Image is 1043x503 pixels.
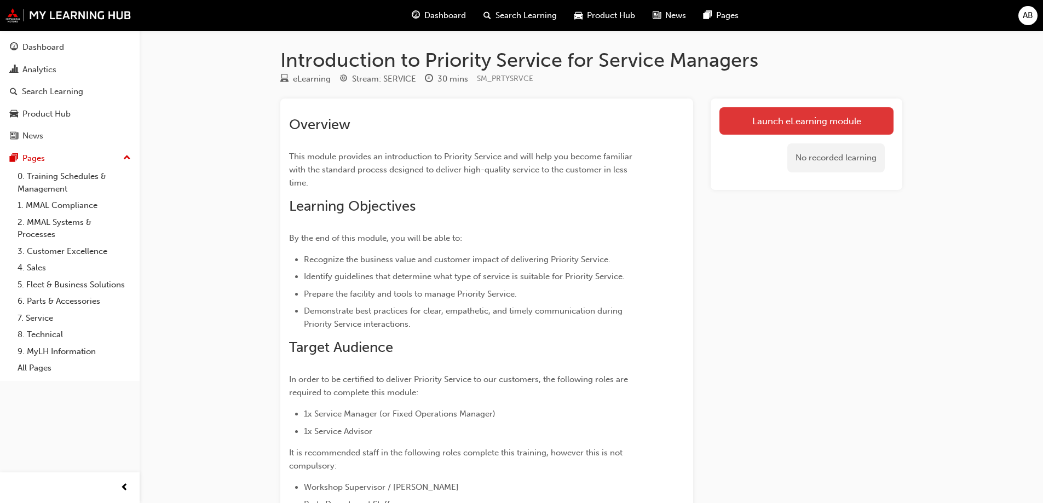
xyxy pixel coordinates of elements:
div: Stream: SERVICE [352,73,416,85]
a: guage-iconDashboard [403,4,475,27]
span: It is recommended staff in the following roles complete this training, however this is not compul... [289,448,625,471]
span: Learning resource code [477,74,533,83]
span: 1x Service Advisor [304,426,372,436]
span: search-icon [10,87,18,97]
a: search-iconSearch Learning [475,4,566,27]
span: news-icon [10,131,18,141]
span: Learning Objectives [289,198,416,215]
span: news-icon [653,9,661,22]
span: Identify guidelines that determine what type of service is suitable for Priority Service. [304,271,625,281]
button: Pages [4,148,135,169]
span: Overview [289,116,350,133]
a: car-iconProduct Hub [566,4,644,27]
a: 5. Fleet & Business Solutions [13,276,135,293]
div: Duration [425,72,468,86]
div: News [22,130,43,142]
h1: Introduction to Priority Service for Service Managers [280,48,902,72]
span: up-icon [123,151,131,165]
a: 8. Technical [13,326,135,343]
span: search-icon [483,9,491,22]
a: news-iconNews [644,4,695,27]
span: 1x Service Manager (or Fixed Operations Manager) [304,409,495,419]
a: 9. MyLH Information [13,343,135,360]
div: Type [280,72,331,86]
span: Dashboard [424,9,466,22]
a: 3. Customer Excellence [13,243,135,260]
div: Search Learning [22,85,83,98]
a: 7. Service [13,310,135,327]
span: target-icon [339,74,348,84]
div: Analytics [22,63,56,76]
span: guage-icon [10,43,18,53]
a: 0. Training Schedules & Management [13,168,135,197]
a: News [4,126,135,146]
span: pages-icon [704,9,712,22]
div: Product Hub [22,108,71,120]
span: Product Hub [587,9,635,22]
a: Product Hub [4,104,135,124]
span: News [665,9,686,22]
a: Launch eLearning module [719,107,894,135]
span: chart-icon [10,65,18,75]
a: pages-iconPages [695,4,747,27]
span: In order to be certified to deliver Priority Service to our customers, the following roles are re... [289,374,630,397]
a: 1. MMAL Compliance [13,197,135,214]
span: prev-icon [120,481,129,495]
button: DashboardAnalyticsSearch LearningProduct HubNews [4,35,135,148]
span: car-icon [574,9,583,22]
a: 6. Parts & Accessories [13,293,135,310]
span: Target Audience [289,339,393,356]
span: car-icon [10,109,18,119]
span: This module provides an introduction to Priority Service and will help you become familiar with t... [289,152,635,188]
a: 4. Sales [13,259,135,276]
span: learningResourceType_ELEARNING-icon [280,74,289,84]
button: AB [1018,6,1038,25]
span: guage-icon [412,9,420,22]
div: eLearning [293,73,331,85]
div: Dashboard [22,41,64,54]
a: Search Learning [4,82,135,102]
span: clock-icon [425,74,433,84]
div: Pages [22,152,45,165]
a: All Pages [13,360,135,377]
span: Pages [716,9,739,22]
a: Dashboard [4,37,135,57]
img: mmal [5,8,131,22]
span: pages-icon [10,154,18,164]
div: No recorded learning [787,143,885,172]
span: By the end of this module, you will be able to: [289,233,462,243]
div: 30 mins [437,73,468,85]
span: Workshop Supervisor / [PERSON_NAME] [304,482,459,492]
span: Prepare the facility and tools to manage Priority Service. [304,289,517,299]
a: 2. MMAL Systems & Processes [13,214,135,243]
span: Recognize the business value and customer impact of delivering Priority Service. [304,255,610,264]
span: AB [1023,9,1033,22]
a: Analytics [4,60,135,80]
div: Stream [339,72,416,86]
span: Demonstrate best practices for clear, empathetic, and timely communication during Priority Servic... [304,306,625,329]
span: Search Learning [495,9,557,22]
